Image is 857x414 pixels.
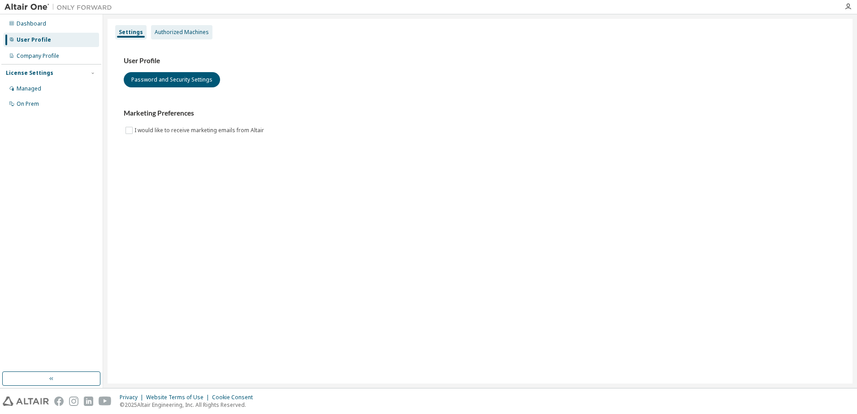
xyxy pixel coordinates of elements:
label: I would like to receive marketing emails from Altair [134,125,266,136]
div: Website Terms of Use [146,394,212,401]
div: Privacy [120,394,146,401]
img: facebook.svg [54,397,64,406]
img: linkedin.svg [84,397,93,406]
img: altair_logo.svg [3,397,49,406]
div: Managed [17,85,41,92]
h3: User Profile [124,56,836,65]
div: User Profile [17,36,51,43]
h3: Marketing Preferences [124,109,836,118]
div: Settings [119,29,143,36]
div: Dashboard [17,20,46,27]
div: Cookie Consent [212,394,258,401]
p: © 2025 Altair Engineering, Inc. All Rights Reserved. [120,401,258,409]
div: License Settings [6,69,53,77]
div: Company Profile [17,52,59,60]
img: youtube.svg [99,397,112,406]
div: On Prem [17,100,39,108]
div: Authorized Machines [155,29,209,36]
button: Password and Security Settings [124,72,220,87]
img: Altair One [4,3,117,12]
img: instagram.svg [69,397,78,406]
